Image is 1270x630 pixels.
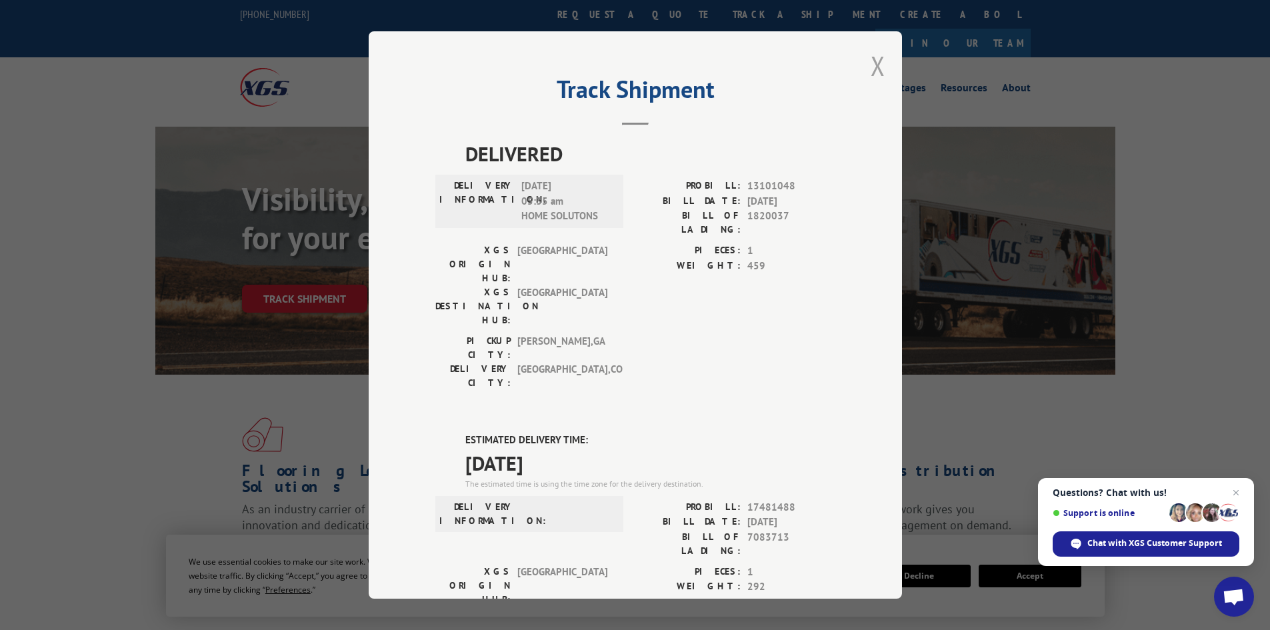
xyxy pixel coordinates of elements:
label: WEIGHT: [635,259,741,274]
span: 7083713 [747,530,835,558]
span: Chat with XGS Customer Support [1087,537,1222,549]
span: Support is online [1053,508,1165,518]
span: 1 [747,565,835,580]
label: BILL DATE: [635,515,741,530]
label: DELIVERY INFORMATION: [439,179,515,224]
div: Open chat [1214,577,1254,617]
span: Close chat [1228,485,1244,501]
label: PIECES: [635,565,741,580]
span: [PERSON_NAME] , GA [517,334,607,362]
span: [DATE] 05:35 am HOME SOLUTONS [521,179,611,224]
label: BILL OF LADING: [635,209,741,237]
label: PICKUP CITY: [435,334,511,362]
span: 13101048 [747,179,835,194]
span: 459 [747,259,835,274]
label: BILL OF LADING: [635,530,741,558]
label: XGS ORIGIN HUB: [435,243,511,285]
span: [GEOGRAPHIC_DATA] [517,565,607,607]
span: [DATE] [747,194,835,209]
span: [GEOGRAPHIC_DATA] [517,285,607,327]
label: XGS ORIGIN HUB: [435,565,511,607]
label: PROBILL: [635,179,741,194]
label: XGS DESTINATION HUB: [435,285,511,327]
span: [GEOGRAPHIC_DATA] [517,243,607,285]
button: Close modal [871,48,885,83]
div: The estimated time is using the time zone for the delivery destination. [465,478,835,490]
span: [GEOGRAPHIC_DATA] , CO [517,362,607,390]
span: [DATE] [747,515,835,530]
label: PIECES: [635,243,741,259]
span: 1820037 [747,209,835,237]
div: Chat with XGS Customer Support [1053,531,1239,557]
h2: Track Shipment [435,80,835,105]
label: ESTIMATED DELIVERY TIME: [465,433,835,448]
label: BILL DATE: [635,194,741,209]
span: 1 [747,243,835,259]
label: DELIVERY INFORMATION: [439,500,515,528]
span: 292 [747,579,835,595]
label: DELIVERY CITY: [435,362,511,390]
label: WEIGHT: [635,579,741,595]
span: Questions? Chat with us! [1053,487,1239,498]
span: [DATE] [465,448,835,478]
label: PROBILL: [635,500,741,515]
span: DELIVERED [465,139,835,169]
span: 17481488 [747,500,835,515]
